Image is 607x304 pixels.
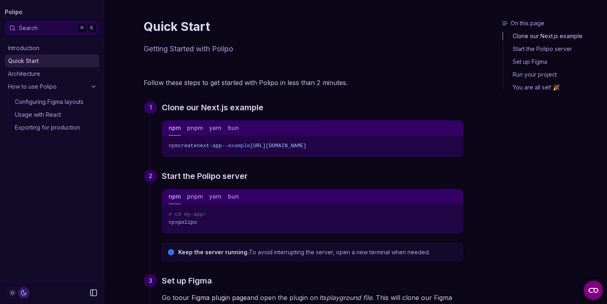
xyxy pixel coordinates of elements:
a: Usage with React [12,108,99,121]
button: Open CMP widget [584,281,603,300]
a: Introduction [5,42,99,55]
span: npx [169,219,178,225]
a: Set up Figma [503,55,604,68]
a: How to use Polipo [5,80,99,93]
a: our Figma plugin page [179,294,247,302]
a: You are all set! 🎉 [503,81,604,91]
a: Architecture [5,67,99,80]
span: --example [222,143,250,149]
a: Exporting for production [12,121,99,134]
button: npm [169,189,181,204]
kbd: ⌘ [77,24,86,32]
span: # cd my-app/ [169,211,206,217]
a: Quick Start [5,55,99,67]
button: yarn [209,121,222,136]
h3: On this page [502,19,604,27]
span: npm [169,143,178,149]
p: Follow these steps to get started with Polipo in less than 2 minutes. [144,77,463,88]
a: Start the Polipo server [503,43,604,55]
button: bun [228,121,239,136]
span: create [178,143,197,149]
em: playground file [326,294,372,302]
a: Start the Polipo server [162,170,248,182]
button: pnpm [187,121,203,136]
button: Toggle Theme [6,287,30,299]
h1: Quick Start [144,19,463,34]
p: Getting Started with Polipo [144,43,463,55]
button: bun [228,189,239,204]
a: Set up Figma [162,274,212,287]
span: [URL][DOMAIN_NAME] [250,143,306,149]
a: Polipo [5,6,22,18]
button: Collapse Sidebar [87,286,100,299]
button: yarn [209,189,222,204]
button: Search⌘K [5,21,99,35]
button: pnpm [187,189,203,204]
a: Clone our Next.js example [162,101,263,114]
strong: Keep the server running. [178,249,249,255]
p: To avoid interrupting the server, open a new terminal when needed. [178,248,458,256]
span: next-app [197,143,222,149]
a: Run your project [503,68,604,81]
span: polipo [178,219,197,225]
a: Configuring Figma layouts [12,95,99,108]
kbd: K [88,24,96,32]
button: npm [169,121,181,136]
a: Clone our Next.js example [503,32,604,43]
